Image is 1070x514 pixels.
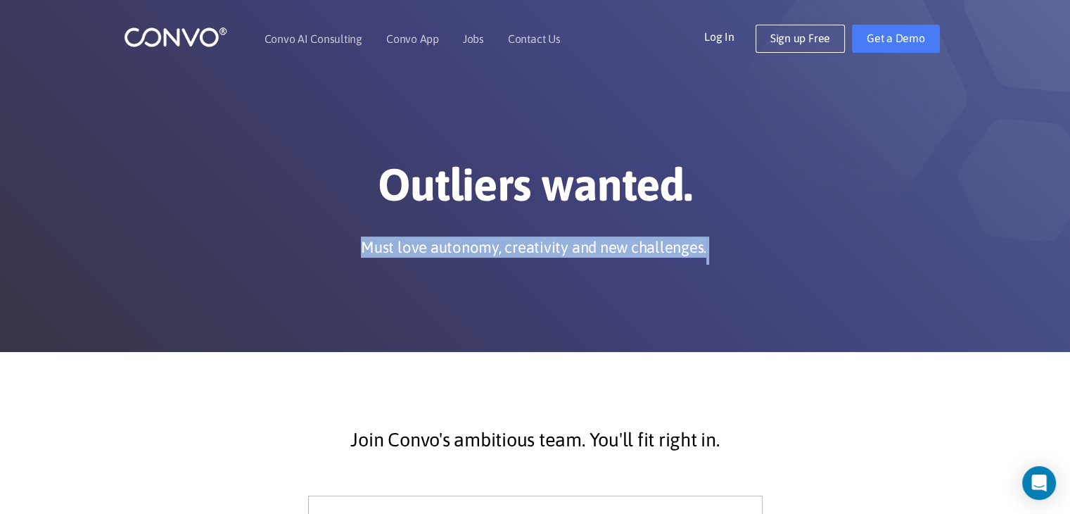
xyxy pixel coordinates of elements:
p: Must love autonomy, creativity and new challenges. [361,237,706,258]
img: logo_1.png [124,26,227,48]
a: Jobs [463,33,484,44]
a: Get a Demo [852,25,940,53]
a: Sign up Free [756,25,845,53]
div: Open Intercom Messenger [1022,466,1056,500]
a: Convo AI Consulting [265,33,362,44]
a: Log In [704,25,756,47]
a: Convo App [386,33,439,44]
p: Join Convo's ambitious team. You'll fit right in. [155,422,915,458]
a: Contact Us [508,33,561,44]
h1: Outliers wanted. [145,158,926,222]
